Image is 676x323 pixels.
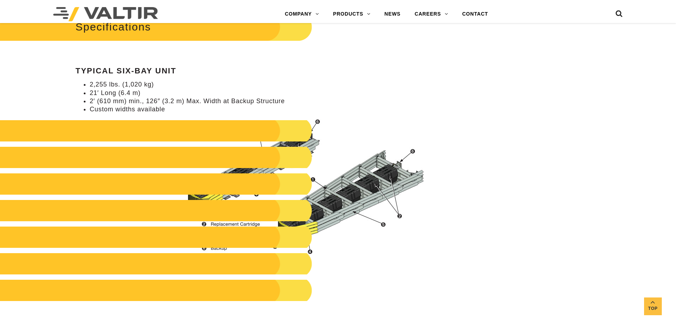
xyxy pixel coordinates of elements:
strong: Typical Six-Bay Unit [76,66,176,75]
a: Top [644,297,662,315]
a: CAREERS [408,7,455,21]
li: 21′ Long (6.4 m) [90,89,432,97]
a: NEWS [377,7,407,21]
a: COMPANY [278,7,326,21]
li: Custom widths available [90,105,432,113]
li: 2,255 lbs. (1,020 kg) [90,80,432,89]
a: CONTACT [455,7,495,21]
img: Valtir [53,7,158,21]
li: 2′ (610 mm) min., 126″ (3.2 m) Max. Width at Backup Structure [90,97,432,105]
span: Top [644,305,662,313]
a: PRODUCTS [326,7,378,21]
